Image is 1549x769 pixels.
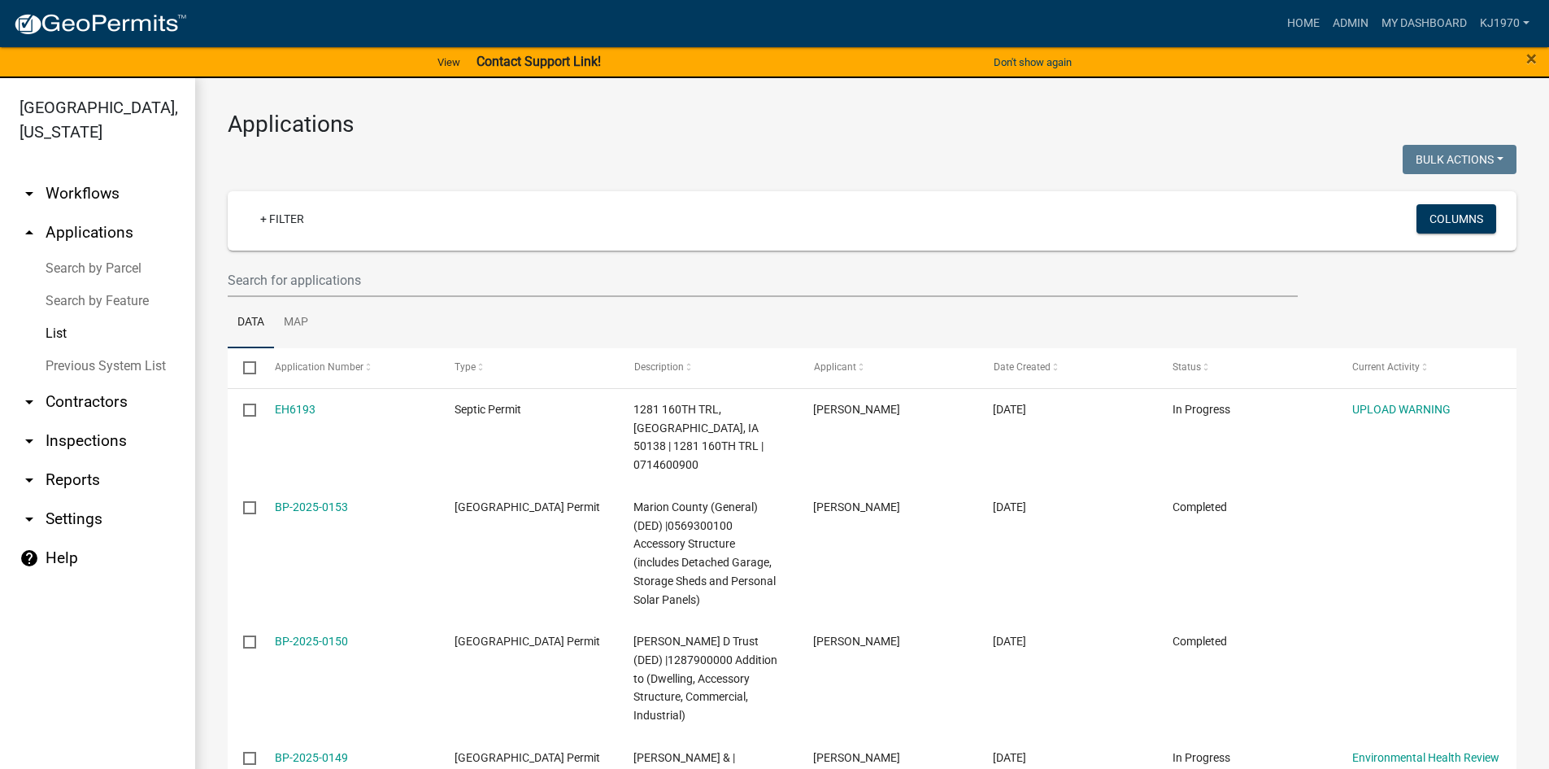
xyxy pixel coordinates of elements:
datatable-header-cell: Date Created [977,348,1157,387]
a: Home [1281,8,1326,39]
input: Search for applications [228,264,1298,297]
span: Brian [813,500,900,513]
datatable-header-cell: Type [438,348,618,387]
i: arrow_drop_down [20,509,39,529]
i: help [20,548,39,568]
span: Marion County Building Permit [455,751,600,764]
span: Description [633,361,683,373]
datatable-header-cell: Description [618,348,798,387]
a: BP-2025-0149 [275,751,348,764]
span: 1281 160TH TRL, KNOXVILLE, IA 50138 | 1281 160TH TRL | 0714600900 [633,403,764,471]
span: Status [1173,361,1201,373]
span: Date Created [993,361,1050,373]
span: 09/15/2025 [993,751,1026,764]
span: 09/16/2025 [993,500,1026,513]
span: Septic Permit [455,403,521,416]
span: 09/15/2025 [993,635,1026,648]
a: My Dashboard [1375,8,1473,39]
span: STEVEN PECK [813,403,900,416]
datatable-header-cell: Current Activity [1337,348,1516,387]
a: View [431,49,467,76]
h3: Applications [228,111,1516,138]
span: 09/16/2025 [993,403,1026,416]
i: arrow_drop_down [20,184,39,203]
a: BP-2025-0150 [275,635,348,648]
a: Admin [1326,8,1375,39]
span: Type [455,361,476,373]
span: Doug Winegardner [813,635,900,648]
button: Close [1526,49,1537,68]
i: arrow_drop_down [20,470,39,490]
span: Completed [1173,500,1227,513]
a: kj1970 [1473,8,1536,39]
span: Marion County (General) (DED) |0569300100 Accessory Structure (includes Detached Garage, Storage ... [633,500,776,606]
span: Applicant [813,361,855,373]
i: arrow_drop_down [20,392,39,412]
i: arrow_drop_up [20,223,39,242]
button: Bulk Actions [1403,145,1516,174]
button: Don't show again [987,49,1078,76]
datatable-header-cell: Applicant [798,348,977,387]
span: Tyler Baumgarten [813,751,900,764]
datatable-header-cell: Status [1157,348,1337,387]
a: EH6193 [275,403,315,416]
span: Marion County Building Permit [455,500,600,513]
datatable-header-cell: Select [228,348,259,387]
span: Kamerick, Letha D Trust (DED) |1287900000 Addition to (Dwelling, Accessory Structure, Commercial,... [633,635,777,722]
datatable-header-cell: Application Number [259,348,438,387]
span: In Progress [1173,751,1230,764]
span: Current Activity [1352,361,1420,373]
span: In Progress [1173,403,1230,416]
a: BP-2025-0153 [275,500,348,513]
a: UPLOAD WARNING [1352,403,1451,416]
a: + Filter [247,204,317,234]
strong: Contact Support Link! [476,54,601,69]
span: Application Number [275,361,363,373]
span: × [1526,47,1537,70]
span: Marion County Building Permit [455,635,600,648]
a: Data [228,297,274,349]
a: Environmental Health Review [1352,751,1499,764]
button: Columns [1416,204,1496,234]
span: Completed [1173,635,1227,648]
a: Map [274,297,318,349]
i: arrow_drop_down [20,431,39,451]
